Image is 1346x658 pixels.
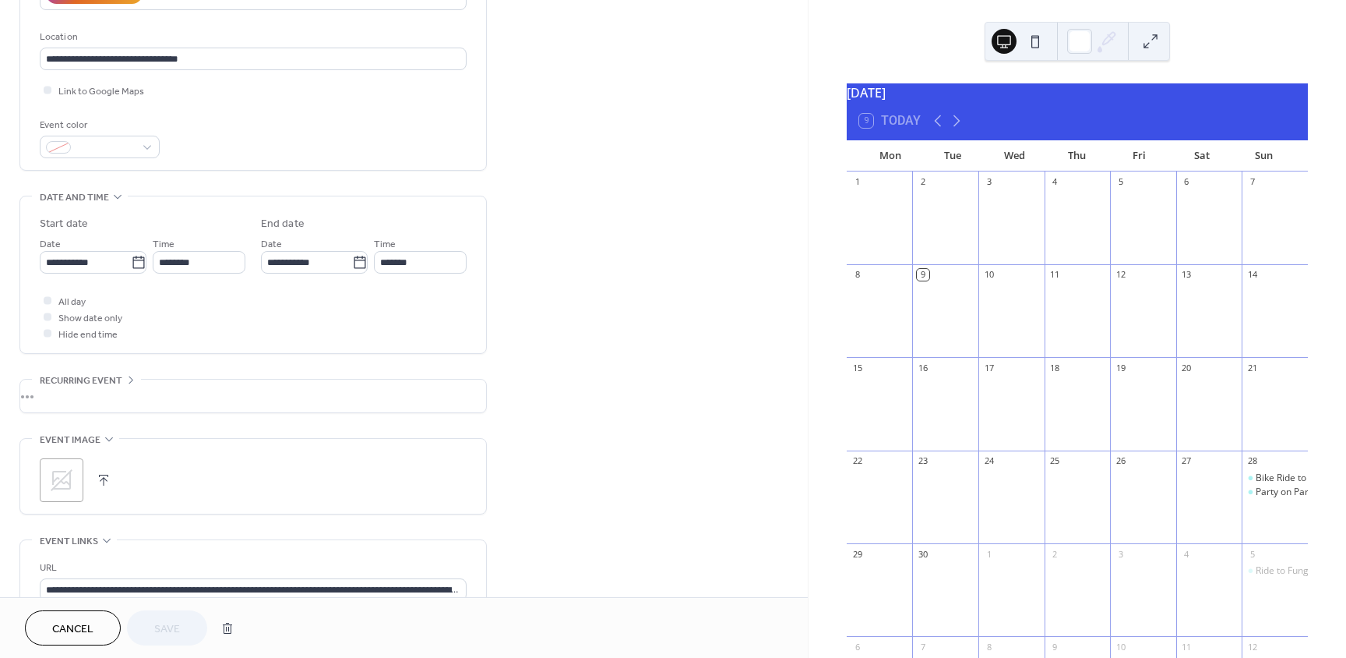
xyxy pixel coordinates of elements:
[921,140,984,172] div: Tue
[983,362,995,373] div: 17
[1246,641,1258,653] div: 12
[1246,455,1258,467] div: 28
[1046,140,1108,172] div: Thu
[1171,140,1233,172] div: Sat
[1181,455,1193,467] div: 27
[58,327,118,343] span: Hide end time
[1256,486,1313,499] div: Party on Park
[40,373,122,389] span: Recurring event
[984,140,1046,172] div: Wed
[40,432,100,448] span: Event image
[983,176,995,188] div: 3
[1242,472,1308,485] div: Bike Ride to Harvest Festival
[1115,362,1126,373] div: 19
[1246,176,1258,188] div: 7
[1233,140,1295,172] div: Sun
[851,176,863,188] div: 1
[1256,564,1341,578] div: Ride to Fungus Fest!
[917,176,928,188] div: 2
[1049,455,1061,467] div: 25
[1108,140,1171,172] div: Fri
[40,189,109,206] span: Date and time
[25,610,121,646] button: Cancel
[1115,176,1126,188] div: 5
[153,236,174,253] span: Time
[1256,472,1339,485] div: Bike Ride to [DATE]
[40,117,157,133] div: Event color
[983,641,995,653] div: 8
[40,560,463,576] div: URL
[851,362,863,373] div: 15
[1049,176,1061,188] div: 4
[1246,362,1258,373] div: 21
[851,455,863,467] div: 22
[851,269,863,281] div: 8
[20,380,486,412] div: •••
[1115,548,1126,560] div: 3
[1246,548,1258,560] div: 5
[1181,641,1193,653] div: 11
[1181,362,1193,373] div: 20
[851,548,863,560] div: 29
[1049,269,1061,281] div: 11
[40,458,83,502] div: ;
[917,548,928,560] div: 30
[1242,486,1308,499] div: Party on Park
[983,548,995,560] div: 1
[40,29,463,45] div: Location
[1181,548,1193,560] div: 4
[58,83,144,100] span: Link to Google Maps
[40,236,61,253] span: Date
[1246,269,1258,281] div: 14
[847,83,1308,102] div: [DATE]
[374,236,396,253] span: Time
[40,216,88,232] div: Start date
[1242,564,1308,578] div: Ride to Fungus Fest!
[261,216,305,232] div: End date
[1049,362,1061,373] div: 18
[983,455,995,467] div: 24
[261,236,282,253] span: Date
[1181,269,1193,281] div: 13
[917,455,928,467] div: 23
[851,641,863,653] div: 6
[1049,641,1061,653] div: 9
[1115,455,1126,467] div: 26
[1115,269,1126,281] div: 12
[1115,641,1126,653] div: 10
[983,269,995,281] div: 10
[1049,548,1061,560] div: 2
[58,294,86,310] span: All day
[52,621,93,638] span: Cancel
[1181,176,1193,188] div: 6
[917,362,928,373] div: 16
[917,269,928,281] div: 9
[40,533,98,550] span: Event links
[58,310,122,327] span: Show date only
[917,641,928,653] div: 7
[859,140,921,172] div: Mon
